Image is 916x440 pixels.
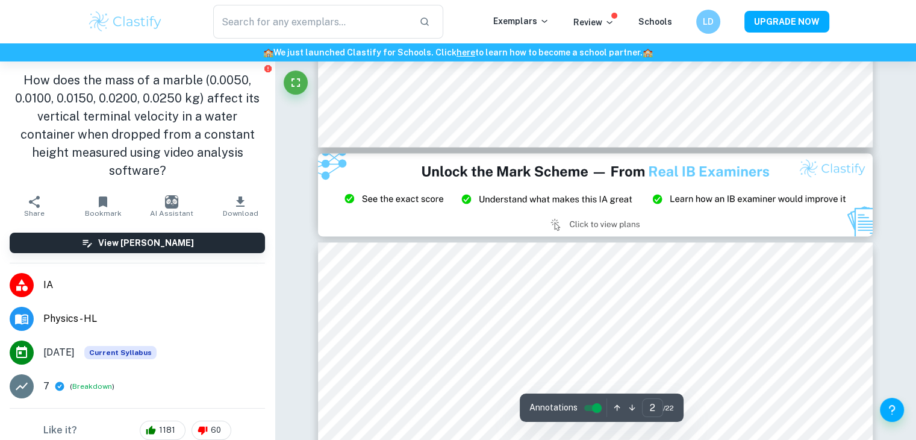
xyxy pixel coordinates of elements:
img: Ad [318,153,873,236]
span: / 22 [663,403,674,413]
span: Download [223,209,258,218]
img: Clastify logo [87,10,164,34]
p: 7 [43,379,49,394]
h6: LD [701,15,715,28]
button: View [PERSON_NAME] [10,233,265,253]
button: UPGRADE NOW [744,11,829,33]
h6: Like it? [43,423,77,438]
span: Bookmark [85,209,122,218]
div: 1181 [140,421,185,440]
span: [DATE] [43,345,75,360]
h6: View [PERSON_NAME] [98,236,194,250]
h6: We just launched Clastify for Schools. Click to learn how to become a school partner. [2,46,914,59]
img: AI Assistant [165,195,178,209]
a: Schools [638,17,672,27]
h1: How does the mass of a marble (0.0050, 0.0100, 0.0150, 0.0200, 0.0250 kg) affect its vertical ter... [10,71,265,180]
button: Report issue [263,64,272,73]
input: Search for any exemplars... [213,5,410,39]
button: Bookmark [69,189,137,223]
button: Fullscreen [284,71,308,95]
span: 🏫 [263,48,273,57]
span: Current Syllabus [84,346,157,359]
p: Exemplars [493,14,549,28]
button: Download [206,189,275,223]
div: This exemplar is based on the current syllabus. Feel free to refer to it for inspiration/ideas wh... [84,346,157,359]
span: 🏫 [643,48,653,57]
span: Annotations [529,401,578,414]
button: LD [696,10,720,34]
span: 1181 [152,424,182,436]
span: Share [24,209,45,218]
span: ( ) [70,381,114,392]
p: Review [573,16,614,29]
span: IA [43,278,265,292]
span: AI Assistant [150,209,193,218]
a: here [456,48,475,57]
button: Breakdown [72,381,112,392]
button: Help and Feedback [880,398,904,422]
span: 60 [204,424,228,436]
span: Physics - HL [43,312,265,326]
div: 60 [192,421,231,440]
button: AI Assistant [137,189,206,223]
